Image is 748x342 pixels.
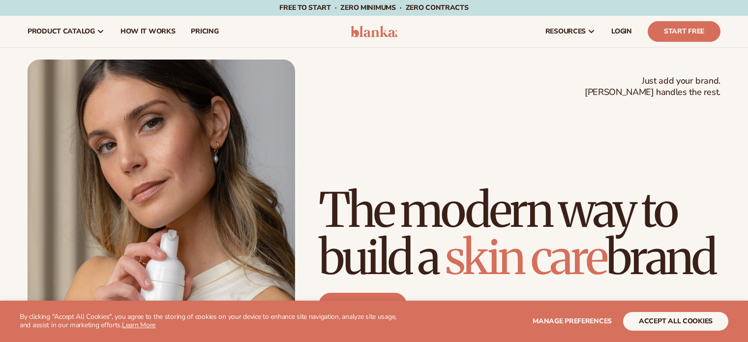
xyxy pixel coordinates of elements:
span: How It Works [120,28,176,35]
span: LOGIN [611,28,632,35]
button: accept all cookies [623,312,728,331]
h1: The modern way to build a brand [319,187,720,281]
span: Manage preferences [533,316,612,326]
a: Learn More [122,320,155,330]
a: resources [538,16,603,47]
span: Free to start · ZERO minimums · ZERO contracts [279,3,468,12]
a: product catalog [20,16,113,47]
a: Start Free [648,21,720,42]
span: product catalog [28,28,95,35]
img: logo [351,26,397,37]
p: By clicking "Accept All Cookies", you agree to the storing of cookies on your device to enhance s... [20,313,408,330]
a: pricing [183,16,226,47]
a: Start free [319,293,407,316]
span: resources [545,28,586,35]
a: LOGIN [603,16,640,47]
a: How It Works [113,16,183,47]
span: Just add your brand. [PERSON_NAME] handles the rest. [585,75,720,98]
span: pricing [191,28,218,35]
button: Manage preferences [533,312,612,331]
span: skin care [445,228,606,287]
